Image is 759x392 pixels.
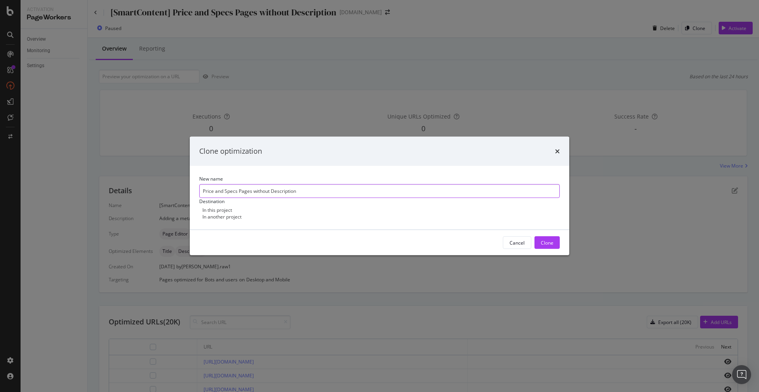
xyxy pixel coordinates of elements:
div: In this project [199,207,560,213]
div: Cancel [510,239,525,246]
div: modal [190,137,569,255]
button: Cancel [503,236,531,249]
label: Destination [199,198,225,205]
div: In another project [199,213,560,220]
div: In another project [202,213,242,220]
label: New name [199,175,223,182]
div: Open Intercom Messenger [732,365,751,384]
div: In this project [202,207,232,213]
div: Clone [541,239,553,246]
div: Clone optimization [199,146,262,156]
button: Clone [534,236,560,249]
div: times [555,146,560,156]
